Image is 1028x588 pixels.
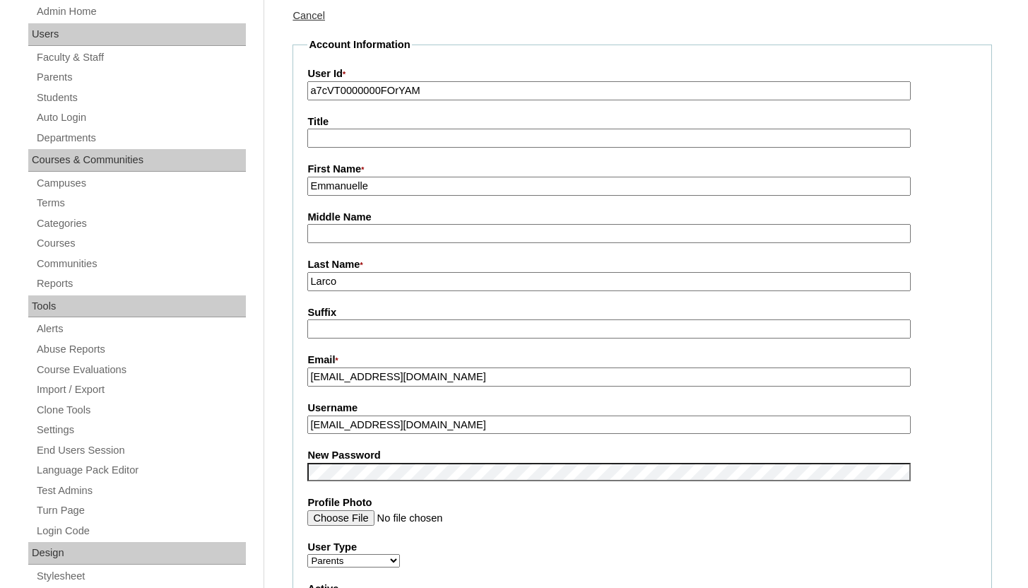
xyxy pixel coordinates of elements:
[35,361,246,379] a: Course Evaluations
[307,210,977,225] label: Middle Name
[307,353,977,368] label: Email
[35,341,246,358] a: Abuse Reports
[35,129,246,147] a: Departments
[35,502,246,519] a: Turn Page
[307,540,977,555] label: User Type
[307,257,977,273] label: Last Name
[293,10,325,21] a: Cancel
[28,295,246,318] div: Tools
[35,109,246,127] a: Auto Login
[35,461,246,479] a: Language Pack Editor
[35,3,246,20] a: Admin Home
[307,37,411,52] legend: Account Information
[35,482,246,500] a: Test Admins
[35,442,246,459] a: End Users Session
[307,305,977,320] label: Suffix
[35,235,246,252] a: Courses
[35,320,246,338] a: Alerts
[35,49,246,66] a: Faculty & Staff
[307,401,977,416] label: Username
[307,162,977,177] label: First Name
[307,114,977,129] label: Title
[35,194,246,212] a: Terms
[28,149,246,172] div: Courses & Communities
[35,522,246,540] a: Login Code
[35,215,246,233] a: Categories
[35,255,246,273] a: Communities
[35,69,246,86] a: Parents
[35,401,246,419] a: Clone Tools
[35,568,246,585] a: Stylesheet
[35,275,246,293] a: Reports
[307,495,977,510] label: Profile Photo
[307,66,977,82] label: User Id
[307,448,977,463] label: New Password
[35,421,246,439] a: Settings
[35,175,246,192] a: Campuses
[28,542,246,565] div: Design
[28,23,246,46] div: Users
[35,381,246,399] a: Import / Export
[35,89,246,107] a: Students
